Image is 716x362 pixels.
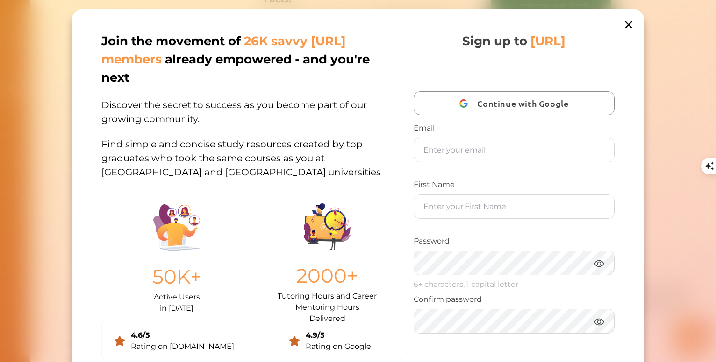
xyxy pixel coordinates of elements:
[258,322,402,360] a: 4.9/5Rating on Google
[414,179,614,190] p: First Name
[152,262,201,292] p: 50K+
[153,204,200,251] img: Illustration.25158f3c.png
[154,292,200,314] p: Active Users in [DATE]
[414,123,614,134] p: Email
[414,91,614,115] button: Continue with Google
[414,195,614,218] input: Enter your First Name
[306,341,371,352] div: Rating on Google
[101,32,401,87] p: Join the movement of already empowered - and you're next
[112,32,120,41] span: 👋
[105,15,116,25] div: Nini
[463,32,566,50] p: Sign up to
[82,32,206,59] p: Hey there If you have any questions, I'm here to help! Just text back 'Hi' and choose from the fo...
[82,9,100,27] img: Nini
[414,279,614,290] p: 6+ characters, 1 capital letter
[414,138,614,162] input: Enter your email
[478,92,573,114] span: Continue with Google
[207,69,215,77] i: 1
[296,261,358,291] p: 2000+
[278,291,377,314] p: Tutoring Hours and Career Mentoring Hours Delivered
[101,322,246,360] a: 4.6/5Rating on [DOMAIN_NAME]
[414,294,614,305] p: Confirm password
[594,258,605,269] img: eye.3286bcf0.webp
[594,316,605,327] img: eye.3286bcf0.webp
[531,34,566,49] span: [URL]
[186,50,195,59] span: 🌟
[101,87,402,126] p: Discover the secret to success as you become part of our growing community.
[131,341,234,352] div: Rating on [DOMAIN_NAME]
[414,236,614,247] p: Password
[131,330,234,341] div: 4.6/5
[306,330,371,341] div: 4.9/5
[304,203,351,250] img: Group%201403.ccdcecb8.png
[101,126,402,179] p: Find simple and concise study resources created by top graduates who took the same courses as you...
